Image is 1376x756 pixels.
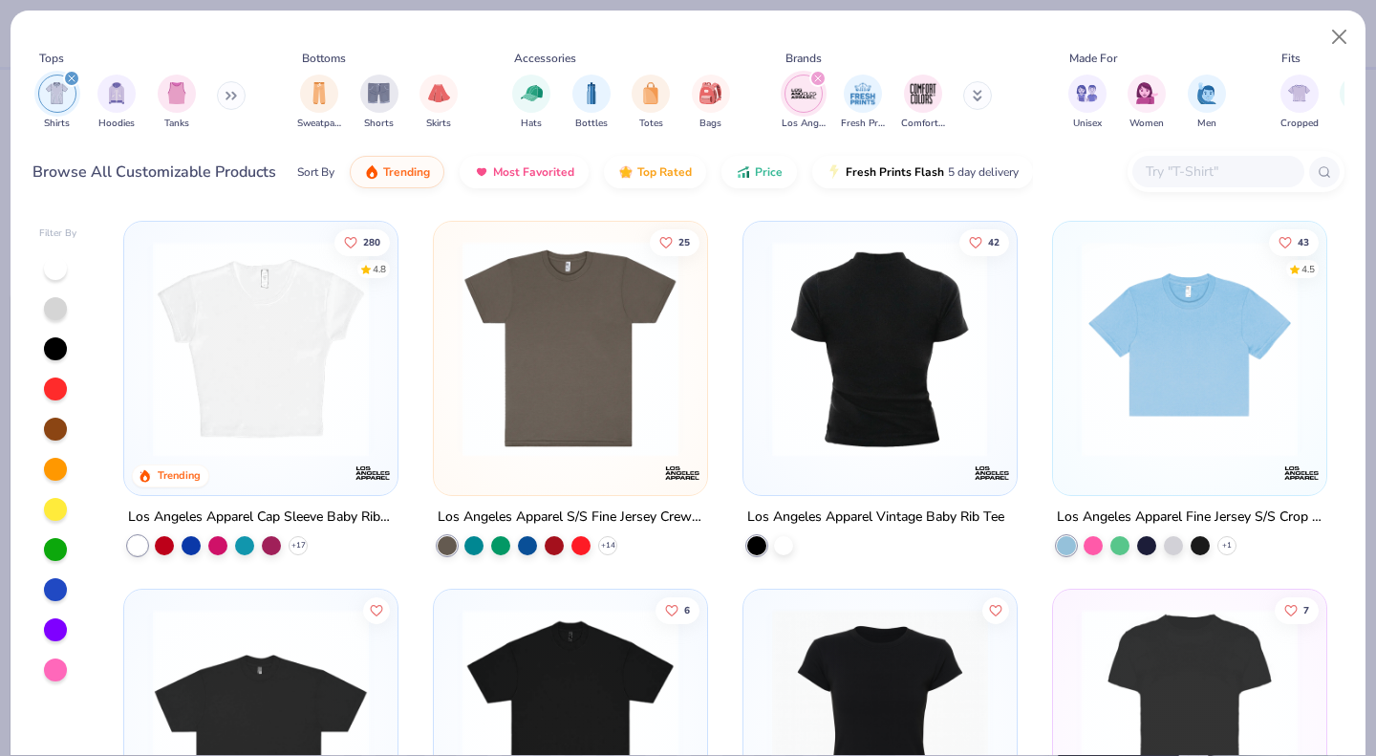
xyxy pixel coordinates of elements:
div: Brands [785,50,822,67]
span: Hoodies [98,117,135,131]
span: Los Angeles Apparel [782,117,826,131]
span: Unisex [1073,117,1102,131]
img: Fresh Prints Image [849,79,877,108]
span: + 14 [601,540,615,551]
span: 42 [988,237,1000,247]
span: Shorts [364,117,394,131]
div: filter for Men [1188,75,1226,131]
div: Fits [1281,50,1301,67]
button: filter button [97,75,136,131]
div: filter for Shorts [360,75,398,131]
div: filter for Skirts [419,75,458,131]
span: + 1 [1222,540,1232,551]
img: Women Image [1136,82,1158,104]
img: trending.gif [364,164,379,180]
button: filter button [1280,75,1319,131]
span: Men [1197,117,1216,131]
div: Tops [39,50,64,67]
div: 4.5 [1301,262,1315,276]
img: Hoodies Image [106,82,127,104]
button: Like [959,228,1009,255]
button: Price [721,156,797,188]
span: Comfort Colors [901,117,945,131]
span: 7 [1303,605,1309,615]
span: Trending [383,164,430,180]
div: filter for Sweatpants [297,75,341,131]
div: filter for Unisex [1068,75,1107,131]
div: filter for Los Angeles Apparel [782,75,826,131]
button: filter button [1068,75,1107,131]
span: 280 [364,237,381,247]
button: filter button [1188,75,1226,131]
button: Close [1322,19,1358,55]
span: 25 [678,237,690,247]
div: filter for Hats [512,75,550,131]
button: Top Rated [604,156,706,188]
img: Shirts Image [46,82,68,104]
img: bedf2826-95eb-4db2-b42a-46123a4b6fd2 [688,241,923,457]
img: f3219295-8d3b-4710-9317-a65d585a2940 [1072,241,1307,457]
img: Los Angeles Apparel logo [663,454,701,492]
span: Shirts [44,117,70,131]
button: filter button [297,75,341,131]
button: filter button [901,75,945,131]
span: 6 [684,605,690,615]
div: filter for Cropped [1280,75,1319,131]
div: 4.8 [374,262,387,276]
img: Los Angeles Apparel Image [789,79,818,108]
button: filter button [692,75,730,131]
button: Trending [350,156,444,188]
div: Los Angeles Apparel Fine Jersey S/S Crop Tee [1057,506,1322,529]
div: Accessories [514,50,576,67]
div: Sort By [297,163,334,181]
button: filter button [572,75,611,131]
div: filter for Comfort Colors [901,75,945,131]
div: Los Angeles Apparel S/S Fine Jersey Crew 4.3 Oz [438,506,703,529]
button: filter button [632,75,670,131]
span: Bottles [575,117,608,131]
button: Like [335,228,391,255]
img: Los Angeles Apparel logo [354,454,392,492]
span: Cropped [1280,117,1319,131]
input: Try "T-Shirt" [1144,161,1291,183]
div: filter for Totes [632,75,670,131]
button: filter button [1128,75,1166,131]
button: filter button [841,75,885,131]
button: Fresh Prints Flash5 day delivery [812,156,1033,188]
button: Most Favorited [460,156,589,188]
img: Tanks Image [166,82,187,104]
img: Sweatpants Image [309,82,330,104]
div: Los Angeles Apparel Cap Sleeve Baby Rib Crop Top [128,506,394,529]
img: Hats Image [521,82,543,104]
button: filter button [38,75,76,131]
button: filter button [512,75,550,131]
img: Cropped Image [1288,82,1310,104]
span: Bags [699,117,721,131]
img: adc9af2d-e8b8-4292-b1ad-cbabbfa5031f [453,241,688,457]
img: Los Angeles Apparel logo [973,454,1011,492]
img: 05861bae-2e6d-4309-8e78-f0d673bd80c6 [997,241,1232,457]
button: Like [1275,596,1319,623]
button: Like [982,596,1009,623]
div: Los Angeles Apparel Vintage Baby Rib Tee [747,506,1004,529]
span: Fresh Prints Flash [846,164,944,180]
img: Bags Image [699,82,720,104]
div: filter for Bottles [572,75,611,131]
span: Women [1129,117,1164,131]
span: + 17 [291,540,306,551]
div: filter for Shirts [38,75,76,131]
span: Price [755,164,783,180]
span: Tanks [164,117,189,131]
button: filter button [419,75,458,131]
img: b0603986-75a5-419a-97bc-283c66fe3a23 [143,241,378,457]
div: Filter By [39,227,77,241]
button: filter button [782,75,826,131]
span: 43 [1298,237,1309,247]
div: filter for Fresh Prints [841,75,885,131]
span: Hats [521,117,542,131]
span: Sweatpants [297,117,341,131]
div: filter for Bags [692,75,730,131]
button: Like [364,596,391,623]
div: Browse All Customizable Products [32,161,276,184]
span: 5 day delivery [948,162,1019,184]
